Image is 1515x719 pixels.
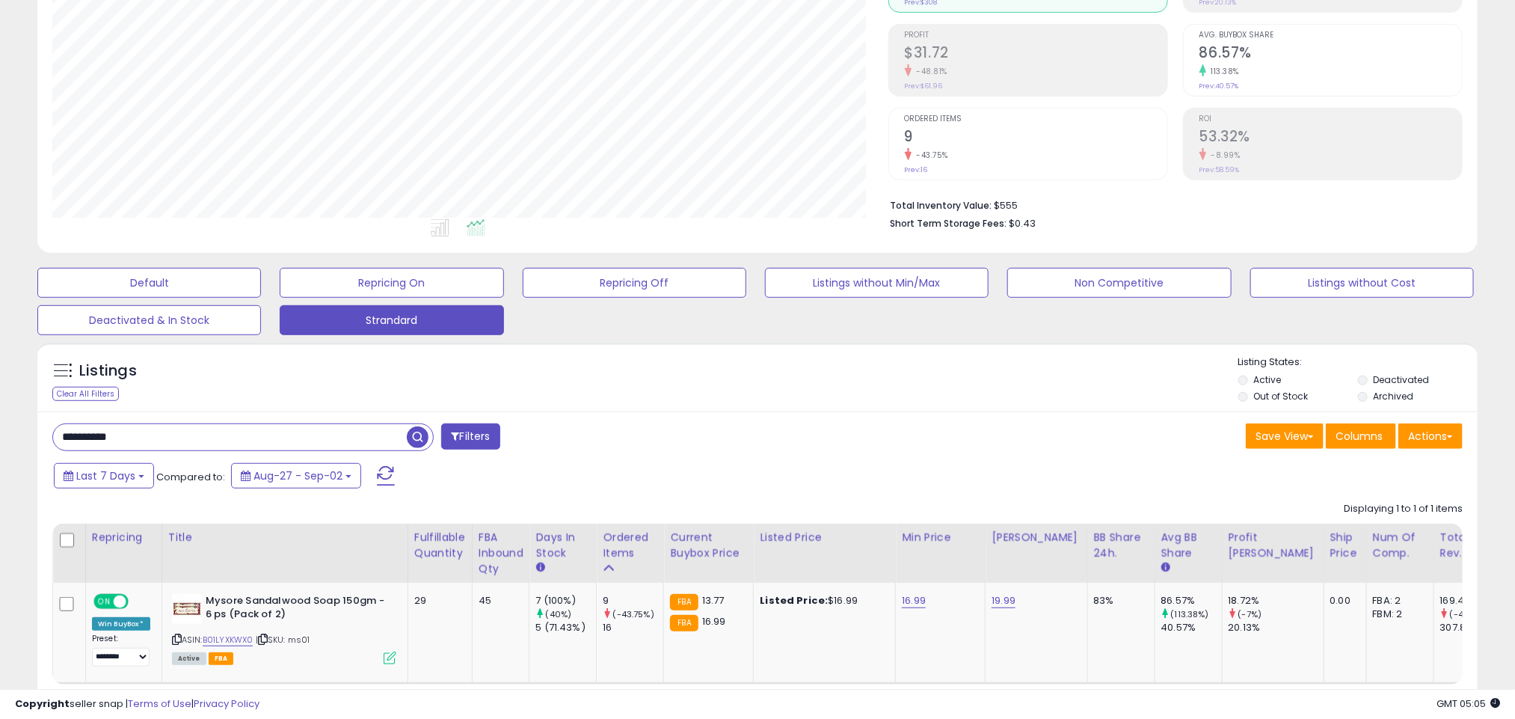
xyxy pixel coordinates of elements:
div: 16 [603,621,663,634]
button: Non Competitive [1007,268,1231,298]
div: ASIN: [172,594,396,664]
div: Repricing [92,530,156,545]
div: Total Rev. [1440,530,1495,561]
div: Displaying 1 to 1 of 1 items [1344,502,1463,516]
button: Actions [1398,423,1463,449]
span: ROI [1199,115,1462,123]
div: Avg BB Share [1161,530,1216,561]
small: Prev: $61.96 [905,82,943,91]
small: FBA [670,615,698,631]
a: Privacy Policy [194,697,259,711]
div: 29 [414,594,461,608]
span: Aug-27 - Sep-02 [253,468,342,483]
div: 307.84 [1440,621,1501,634]
h2: 86.57% [1199,44,1462,64]
div: Win BuyBox * [92,617,150,631]
button: Filters [441,423,500,450]
small: Prev: 58.59% [1199,165,1240,174]
a: Terms of Use [128,697,191,711]
small: FBA [670,594,698,611]
div: Ordered Items [603,530,657,561]
button: Aug-27 - Sep-02 [231,463,361,489]
b: Mysore Sandalwood Soap 150gm - 6 ps (Pack of 2) [206,594,387,625]
label: Active [1254,373,1282,386]
div: 86.57% [1161,594,1222,608]
div: Current Buybox Price [670,530,747,561]
a: 19.99 [992,593,1015,608]
button: Deactivated & In Stock [37,305,261,335]
button: Strandard [280,305,503,335]
h5: Listings [79,361,137,382]
h2: 9 [905,128,1167,148]
small: -8.99% [1206,150,1241,161]
label: Deactivated [1373,373,1429,386]
p: Listing States: [1238,355,1478,370]
h2: $31.72 [905,44,1167,64]
span: All listings currently available for purchase on Amazon [172,652,206,665]
div: Min Price [902,530,979,545]
span: Last 7 Days [76,468,135,483]
div: Ship Price [1330,530,1360,561]
b: Short Term Storage Fees: [891,217,1007,230]
div: Num of Comp. [1373,530,1428,561]
a: B01LYXKWX0 [203,634,253,646]
span: FBA [209,652,234,665]
div: Title [168,530,402,545]
div: 0.00 [1330,594,1355,608]
span: ON [95,595,114,608]
div: Days In Stock [535,530,590,561]
div: 20.13% [1229,621,1324,634]
small: -43.75% [912,150,949,161]
div: 9 [603,594,663,608]
div: 5 (71.43%) [535,621,596,634]
span: Ordered Items [905,115,1167,123]
div: Clear All Filters [52,387,119,401]
h2: 53.32% [1199,128,1462,148]
small: (40%) [546,608,572,620]
div: Fulfillable Quantity [414,530,466,561]
b: Listed Price: [760,593,828,608]
span: 2025-09-10 05:05 GMT [1436,697,1500,711]
div: $16.99 [760,594,884,608]
div: Listed Price [760,530,889,545]
label: Out of Stock [1254,390,1309,403]
img: 41JRGp4QhBL._SL40_.jpg [172,594,202,624]
div: FBA inbound Qty [479,530,523,577]
strong: Copyright [15,697,70,711]
button: Last 7 Days [54,463,154,489]
div: BB Share 24h. [1094,530,1149,561]
button: Columns [1326,423,1396,449]
span: Columns [1336,429,1383,444]
small: (113.38%) [1171,608,1209,620]
span: Avg. Buybox Share [1199,31,1462,40]
div: Preset: [92,634,150,667]
div: [PERSON_NAME] [992,530,1081,545]
small: Days In Stock. [535,561,544,575]
span: Compared to: [156,470,225,484]
small: Avg BB Share. [1161,561,1170,575]
small: Prev: 16 [905,165,928,174]
small: (-7%) [1238,608,1262,620]
button: Listings without Cost [1250,268,1474,298]
small: Prev: 40.57% [1199,82,1239,91]
button: Repricing On [280,268,503,298]
button: Repricing Off [523,268,746,298]
div: 45 [479,594,518,608]
div: FBA: 2 [1373,594,1422,608]
div: FBM: 2 [1373,608,1422,621]
div: 169.47 [1440,594,1501,608]
div: seller snap | | [15,697,259,712]
span: | SKU: ms01 [256,634,310,646]
small: (-43.75%) [613,608,654,620]
small: -48.81% [912,66,948,77]
button: Listings without Min/Max [765,268,989,298]
span: Profit [905,31,1167,40]
div: Profit [PERSON_NAME] [1229,530,1318,561]
a: 16.99 [902,593,926,608]
div: 18.72% [1229,594,1324,608]
button: Save View [1246,423,1324,449]
label: Archived [1373,390,1413,403]
button: Default [37,268,261,298]
span: 16.99 [702,614,726,628]
small: 113.38% [1206,66,1240,77]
